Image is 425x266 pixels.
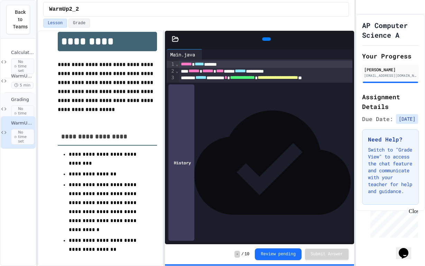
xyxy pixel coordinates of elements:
[11,82,34,89] span: 5 min
[11,73,34,79] span: WarmUp2_1
[368,146,413,195] p: Switch to "Grade View" to access the chat feature and communicate with your teacher for help and ...
[362,92,419,111] h2: Assignment Details
[11,97,34,103] span: Grading
[175,68,179,74] span: Fold line
[396,238,418,259] iframe: chat widget
[167,51,198,58] div: Main.java
[167,49,202,59] div: Main.java
[11,106,34,121] span: No time set
[6,5,30,34] button: Back to Teams
[167,61,175,68] div: 1
[362,115,393,123] span: Due Date:
[11,50,34,56] span: Calculator2
[305,249,349,260] button: Submit Answer
[362,20,419,40] h1: AP Computer Science A
[49,5,79,13] span: WarmUp2_2
[364,66,417,73] div: [PERSON_NAME]
[234,251,240,258] span: -
[167,68,175,75] div: 2
[368,208,418,238] iframe: chat widget
[11,129,34,145] span: No time set
[396,114,418,124] span: [DATE]
[3,3,48,44] div: Chat with us now!Close
[364,73,417,78] div: [EMAIL_ADDRESS][DOMAIN_NAME]
[241,251,244,257] span: /
[68,19,90,28] button: Grade
[168,84,194,241] div: History
[175,61,179,67] span: Fold line
[43,19,67,28] button: Lesson
[11,58,34,74] span: No time set
[11,120,34,126] span: WarmUp2_2
[244,251,249,257] span: 10
[362,51,419,61] h2: Your Progress
[368,135,413,144] h3: Need Help?
[311,251,343,257] span: Submit Answer
[167,74,175,88] div: 3
[13,9,28,30] span: Back to Teams
[255,248,302,260] button: Review pending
